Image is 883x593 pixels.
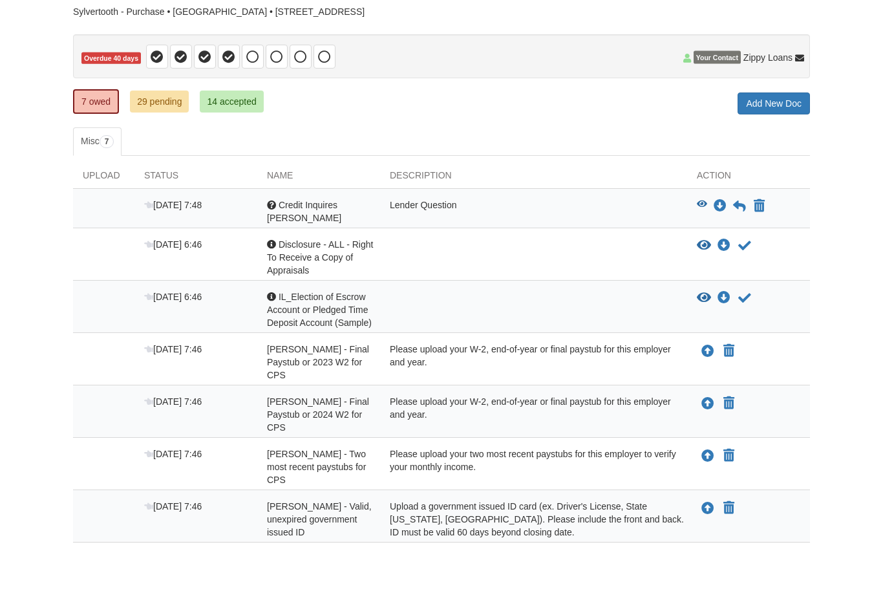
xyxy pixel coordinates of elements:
[694,51,741,64] span: Your Contact
[144,239,202,250] span: [DATE] 6:46
[718,241,730,251] a: Download Disclosure - ALL - Right To Receive a Copy of Appraisals
[714,201,727,211] a: Download Credit Inquires Kathleen
[144,396,202,407] span: [DATE] 7:46
[380,169,687,188] div: Description
[722,448,736,464] button: Declare Kathleen Sylvertooth - Two most recent paystubs for CPS not applicable
[134,169,257,188] div: Status
[144,501,202,512] span: [DATE] 7:46
[267,239,373,275] span: Disclosure - ALL - Right To Receive a Copy of Appraisals
[380,395,687,434] div: Please upload your W-2, end-of-year or final paystub for this employer and year.
[267,292,372,328] span: IL_Election of Escrow Account or Pledged Time Deposit Account (Sample)
[144,292,202,302] span: [DATE] 6:46
[700,395,716,412] button: Upload Kathleen Sylvertooth - Final Paystub or 2024 W2 for CPS
[267,501,372,537] span: [PERSON_NAME] - Valid, unexpired government issued ID
[267,449,366,485] span: [PERSON_NAME] - Two most recent paystubs for CPS
[687,169,810,188] div: Action
[144,200,202,210] span: [DATE] 7:48
[267,344,369,380] span: [PERSON_NAME] - Final Paystub or 2023 W2 for CPS
[200,91,263,113] a: 14 accepted
[73,169,134,188] div: Upload
[73,6,810,17] div: Sylvertooth - Purchase • [GEOGRAPHIC_DATA] • [STREET_ADDRESS]
[737,290,752,306] button: Acknowledge receipt of document
[752,199,766,214] button: Declare Credit Inquires Kathleen not applicable
[697,200,707,213] button: View Credit Inquires Kathleen
[700,500,716,517] button: Upload Kathleen Sylvertooth - Valid, unexpired government issued ID
[722,343,736,359] button: Declare Kathleen Sylvertooth - Final Paystub or 2023 W2 for CPS not applicable
[257,169,380,188] div: Name
[73,89,119,114] a: 7 owed
[130,91,189,113] a: 29 pending
[380,447,687,486] div: Please upload your two most recent paystubs for this employer to verify your monthly income.
[718,293,730,303] a: Download IL_Election of Escrow Account or Pledged Time Deposit Account (Sample)
[738,92,810,114] a: Add New Doc
[81,52,141,65] span: Overdue 40 days
[380,500,687,539] div: Upload a government issued ID card (ex. Driver's License, State [US_STATE], [GEOGRAPHIC_DATA]). P...
[737,238,752,253] button: Acknowledge receipt of document
[100,135,114,148] span: 7
[380,199,687,224] div: Lender Question
[722,501,736,516] button: Declare Kathleen Sylvertooth - Valid, unexpired government issued ID not applicable
[697,239,711,252] button: View Disclosure - ALL - Right To Receive a Copy of Appraisals
[144,449,202,459] span: [DATE] 7:46
[700,343,716,360] button: Upload Kathleen Sylvertooth - Final Paystub or 2023 W2 for CPS
[700,447,716,464] button: Upload Kathleen Sylvertooth - Two most recent paystubs for CPS
[267,396,369,433] span: [PERSON_NAME] - Final Paystub or 2024 W2 for CPS
[743,51,793,64] span: Zippy Loans
[697,292,711,305] button: View IL_Election of Escrow Account or Pledged Time Deposit Account (Sample)
[267,200,341,223] span: Credit Inquires [PERSON_NAME]
[380,343,687,382] div: Please upload your W-2, end-of-year or final paystub for this employer and year.
[144,344,202,354] span: [DATE] 7:46
[722,396,736,411] button: Declare Kathleen Sylvertooth - Final Paystub or 2024 W2 for CPS not applicable
[73,127,122,156] a: Misc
